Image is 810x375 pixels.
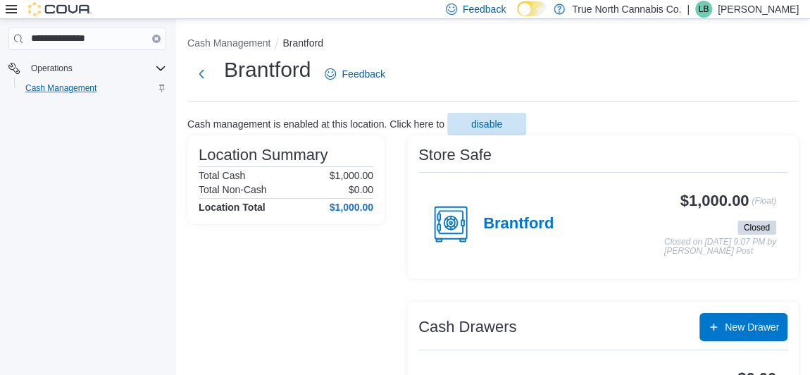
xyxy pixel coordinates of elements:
[20,80,166,97] span: Cash Management
[14,78,172,98] button: Cash Management
[199,170,245,181] h6: Total Cash
[224,56,311,84] h1: Brantford
[25,60,166,77] span: Operations
[25,82,96,94] span: Cash Management
[342,67,385,81] span: Feedback
[187,118,444,130] p: Cash management is enabled at this location. Click here to
[752,192,776,218] p: (Float)
[744,221,770,234] span: Closed
[418,147,492,164] h3: Store Safe
[187,60,216,88] button: Next
[517,16,518,17] span: Dark Mode
[572,1,681,18] p: True North Cannabis Co.
[349,184,373,195] p: $0.00
[31,63,73,74] span: Operations
[471,117,502,131] span: disable
[199,184,267,195] h6: Total Non-Cash
[725,320,779,334] span: New Drawer
[25,60,78,77] button: Operations
[199,147,328,164] h3: Location Summary
[199,202,266,213] h4: Location Total
[418,319,516,336] h3: Cash Drawers
[20,80,102,97] a: Cash Management
[152,35,161,43] button: Clear input
[447,113,526,135] button: disable
[517,1,547,16] input: Dark Mode
[687,1,690,18] p: |
[319,60,390,88] a: Feedback
[718,1,799,18] p: [PERSON_NAME]
[699,313,787,341] button: New Drawer
[187,37,270,49] button: Cash Management
[187,36,799,53] nav: An example of EuiBreadcrumbs
[483,215,554,233] h4: Brantford
[3,59,172,78] button: Operations
[664,238,776,257] p: Closed on [DATE] 9:07 PM by [PERSON_NAME] Post
[699,1,709,18] span: LB
[330,170,373,181] p: $1,000.00
[737,221,776,235] span: Closed
[8,53,166,135] nav: Complex example
[463,2,506,16] span: Feedback
[330,202,373,213] h4: $1,000.00
[680,192,749,209] h3: $1,000.00
[695,1,712,18] div: Lori Burns
[282,37,323,49] button: Brantford
[28,2,92,16] img: Cova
